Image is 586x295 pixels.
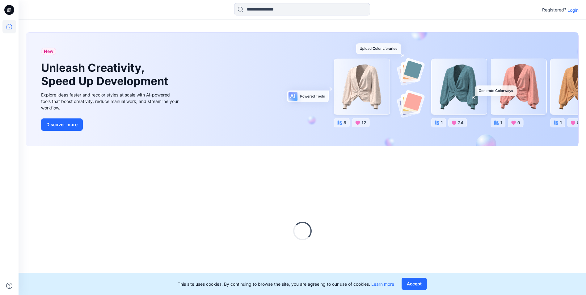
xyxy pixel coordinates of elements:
button: Discover more [41,118,83,131]
div: Explore ideas faster and recolor styles at scale with AI-powered tools that boost creativity, red... [41,92,180,111]
p: Login [567,7,579,13]
span: New [44,48,53,55]
p: This site uses cookies. By continuing to browse the site, you are agreeing to our use of cookies. [178,281,394,287]
p: Registered? [542,6,566,14]
h1: Unleash Creativity, Speed Up Development [41,61,171,88]
a: Discover more [41,118,180,131]
a: Learn more [371,281,394,287]
button: Accept [402,278,427,290]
